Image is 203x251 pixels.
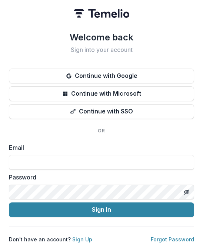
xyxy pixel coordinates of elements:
h1: Welcome back [9,32,194,43]
button: Toggle password visibility [181,186,193,198]
h2: Sign into your account [9,46,194,53]
button: Continue with SSO [9,104,194,119]
a: Sign Up [72,236,92,242]
a: Forgot Password [151,236,194,242]
label: Email [9,143,190,152]
button: Continue with Microsoft [9,86,194,101]
label: Password [9,173,190,182]
p: Don't have an account? [9,235,92,243]
button: Continue with Google [9,69,194,83]
button: Sign In [9,202,194,217]
img: Temelio [74,9,129,18]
